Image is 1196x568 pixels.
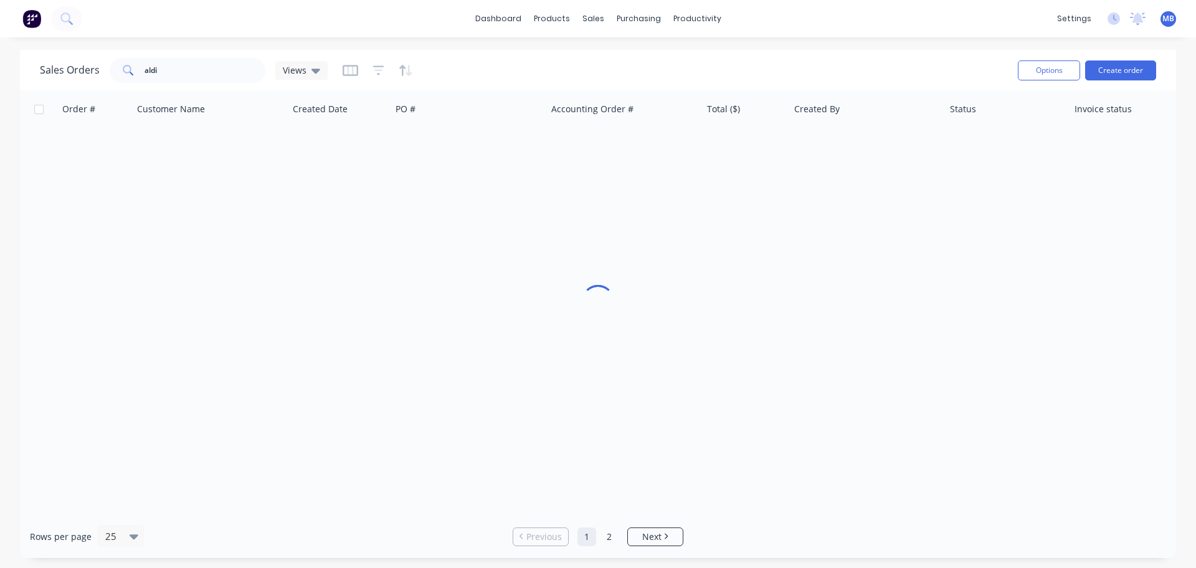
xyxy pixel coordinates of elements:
[469,9,528,28] a: dashboard
[396,103,415,115] div: PO #
[145,58,266,83] input: Search...
[1075,103,1132,115] div: Invoice status
[1051,9,1098,28] div: settings
[628,531,683,543] a: Next page
[283,64,306,77] span: Views
[667,9,728,28] div: productivity
[600,527,619,546] a: Page 2
[950,103,976,115] div: Status
[526,531,562,543] span: Previous
[1018,60,1080,80] button: Options
[1085,60,1156,80] button: Create order
[794,103,840,115] div: Created By
[1162,13,1174,24] span: MB
[30,531,92,543] span: Rows per page
[576,9,610,28] div: sales
[528,9,576,28] div: products
[508,527,688,546] ul: Pagination
[642,531,662,543] span: Next
[577,527,596,546] a: Page 1 is your current page
[610,9,667,28] div: purchasing
[513,531,568,543] a: Previous page
[137,103,205,115] div: Customer Name
[551,103,634,115] div: Accounting Order #
[707,103,740,115] div: Total ($)
[293,103,348,115] div: Created Date
[62,103,95,115] div: Order #
[22,9,41,28] img: Factory
[40,64,100,76] h1: Sales Orders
